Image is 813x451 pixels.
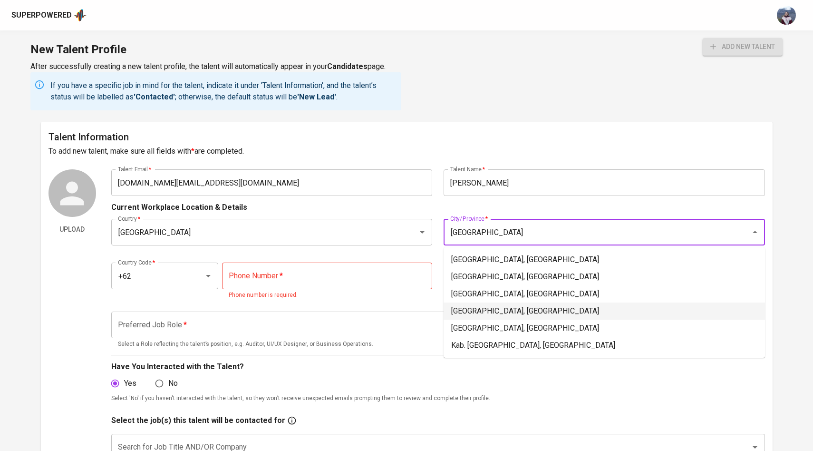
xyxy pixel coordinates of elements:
[297,92,336,101] b: 'New Lead'
[777,6,796,25] img: christine.raharja@glints.com
[74,8,87,22] img: app logo
[48,145,765,158] h6: To add new talent, make sure all fields with are completed.
[48,129,765,145] h6: Talent Information
[30,61,401,72] p: After successfully creating a new talent profile, the talent will automatically appear in your page.
[111,394,765,403] p: Select 'No' if you haven't interacted with the talent, so they won’t receive unexpected emails pr...
[416,225,429,239] button: Open
[50,80,397,103] p: If you have a specific job in mind for the talent, indicate it under 'Talent Information', and th...
[30,38,401,61] h1: New Talent Profile
[124,378,136,389] span: Yes
[444,268,765,285] li: [GEOGRAPHIC_DATA], [GEOGRAPHIC_DATA]
[287,416,297,425] svg: If you have a specific job in mind for the talent, indicate it here. This will change the talent'...
[444,337,765,354] li: Kab. [GEOGRAPHIC_DATA], [GEOGRAPHIC_DATA]
[703,38,783,56] div: Almost there! Once you've completed all the fields marked with * under 'Talent Information', you'...
[11,8,87,22] a: Superpoweredapp logo
[111,361,765,373] p: Have You Interacted with the Talent?
[444,251,765,268] li: [GEOGRAPHIC_DATA], [GEOGRAPHIC_DATA]
[134,92,175,101] b: 'Contacted'
[168,378,178,389] span: No
[229,291,426,300] p: Phone number is required.
[710,41,775,53] span: add new talent
[111,415,285,426] p: Select the job(s) this talent will be contacted for
[202,269,215,283] button: Open
[748,225,762,239] button: Close
[11,10,72,21] div: Superpowered
[327,62,368,71] b: Candidates
[118,340,758,349] p: Select a Role reflecting the talent’s position, e.g. Auditor, UI/UX Designer, or Business Operati...
[703,38,783,56] button: add new talent
[52,224,92,235] span: Upload
[444,320,765,337] li: [GEOGRAPHIC_DATA], [GEOGRAPHIC_DATA]
[444,303,765,320] li: [GEOGRAPHIC_DATA], [GEOGRAPHIC_DATA]
[48,221,96,238] button: Upload
[111,202,247,213] p: Current Workplace Location & Details
[444,285,765,303] li: [GEOGRAPHIC_DATA], [GEOGRAPHIC_DATA]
